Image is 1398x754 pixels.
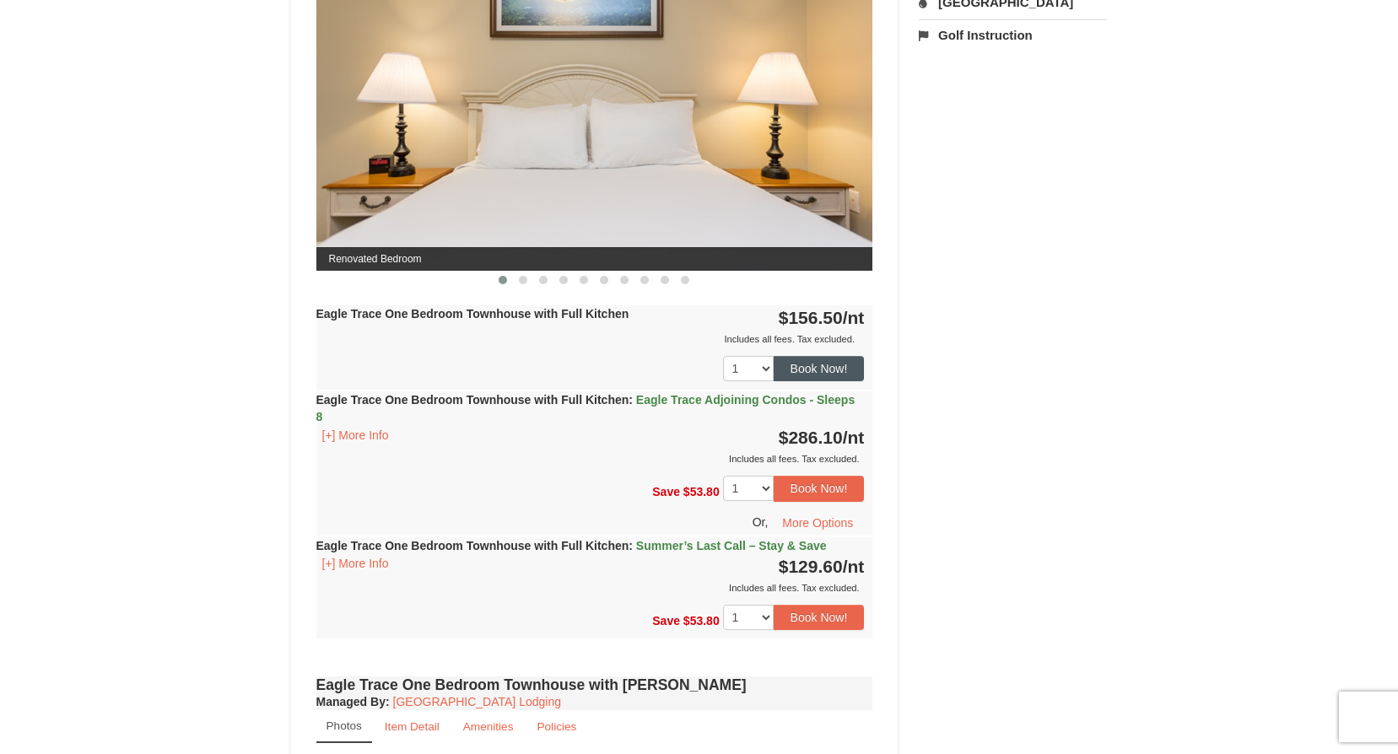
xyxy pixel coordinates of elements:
small: Amenities [463,720,514,733]
a: Golf Instruction [919,19,1107,51]
strong: Eagle Trace One Bedroom Townhouse with Full Kitchen [316,307,629,320]
div: Includes all fees. Tax excluded. [316,450,865,467]
span: Summer’s Last Call – Stay & Save [636,539,827,552]
span: /nt [843,308,865,327]
button: More Options [771,510,864,536]
span: Managed By [316,695,386,708]
button: Book Now! [774,356,865,381]
div: Includes all fees. Tax excluded. [316,579,865,596]
h4: Eagle Trace One Bedroom Townhouse with [PERSON_NAME] [316,676,873,693]
span: $53.80 [683,613,720,627]
span: Save [652,613,680,627]
button: [+] More Info [316,554,395,573]
div: Includes all fees. Tax excluded. [316,331,865,347]
a: Item Detail [374,710,451,743]
span: /nt [843,428,865,447]
small: Photos [327,719,362,732]
span: $53.80 [683,485,720,498]
span: $129.60 [779,557,843,576]
a: Amenities [452,710,525,743]
button: Book Now! [774,476,865,501]
small: Policies [537,720,576,733]
strong: : [316,695,390,708]
button: [+] More Info [316,426,395,444]
span: Renovated Bedroom [316,247,873,271]
span: $286.10 [779,428,843,447]
span: : [629,393,633,407]
a: Photos [316,710,372,743]
span: Or, [753,514,769,528]
small: Item Detail [385,720,440,733]
strong: Eagle Trace One Bedroom Townhouse with Full Kitchen [316,393,856,423]
strong: Eagle Trace One Bedroom Townhouse with Full Kitchen [316,539,827,552]
span: /nt [843,557,865,576]
a: Policies [526,710,587,743]
button: Book Now! [774,605,865,630]
strong: $156.50 [779,308,865,327]
span: Save [652,485,680,498]
span: : [629,539,633,552]
a: [GEOGRAPHIC_DATA] Lodging [393,695,561,708]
